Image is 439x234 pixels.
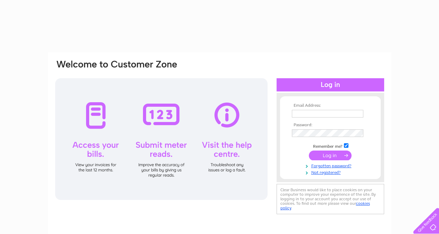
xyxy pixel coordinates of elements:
a: Forgotten password? [292,162,371,169]
input: Submit [309,151,352,160]
div: Clear Business would like to place cookies on your computer to improve your experience of the sit... [277,184,384,214]
a: Not registered? [292,169,371,175]
a: cookies policy [280,201,370,210]
th: Password: [290,123,371,128]
th: Email Address: [290,103,371,108]
td: Remember me? [290,142,371,149]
